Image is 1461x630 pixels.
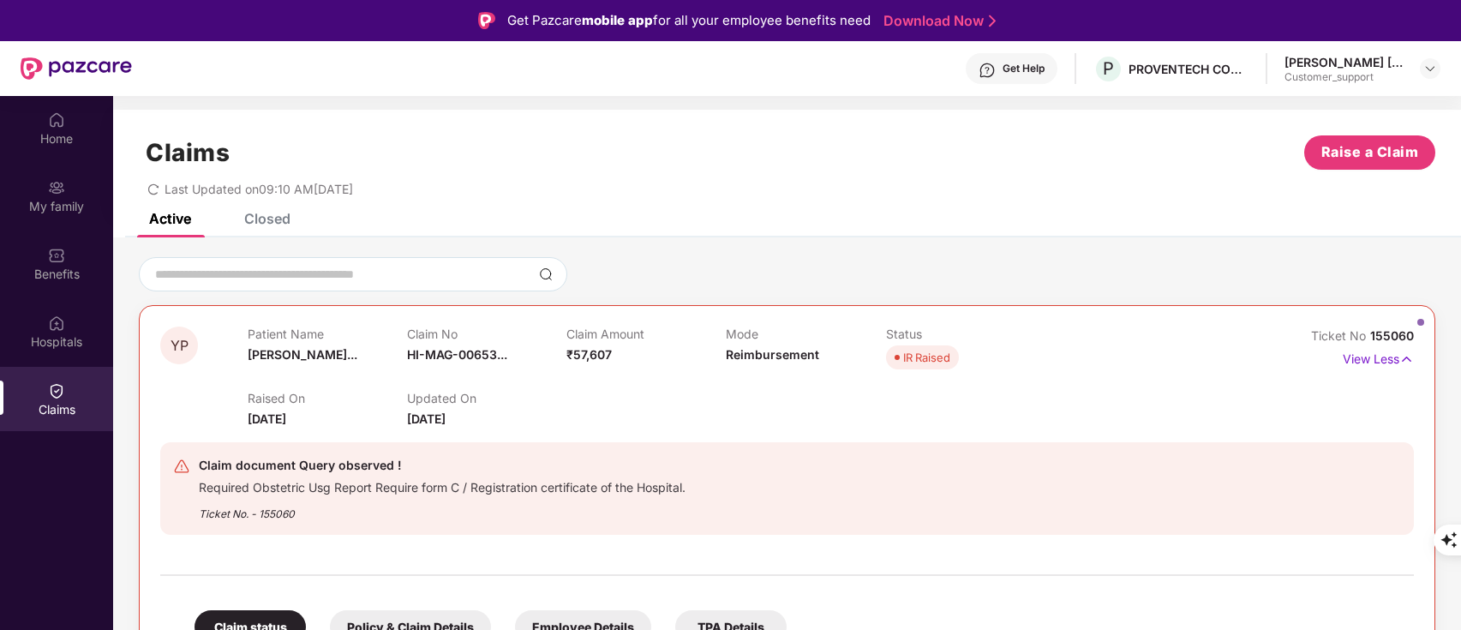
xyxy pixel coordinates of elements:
[407,327,566,341] p: Claim No
[407,391,566,405] p: Updated On
[726,347,819,362] span: Reimbursement
[582,12,653,28] strong: mobile app
[886,327,1045,341] p: Status
[248,391,407,405] p: Raised On
[1103,58,1114,79] span: P
[566,347,612,362] span: ₹57,607
[1284,54,1404,70] div: [PERSON_NAME] [PERSON_NAME]
[199,495,686,522] div: Ticket No. - 155060
[48,247,65,264] img: svg+xml;base64,PHN2ZyBpZD0iQmVuZWZpdHMiIHhtbG5zPSJodHRwOi8vd3d3LnczLm9yZy8yMDAwL3N2ZyIgd2lkdGg9Ij...
[979,62,996,79] img: svg+xml;base64,PHN2ZyBpZD0iSGVscC0zMngzMiIgeG1sbnM9Imh0dHA6Ly93d3cudzMub3JnLzIwMDAvc3ZnIiB3aWR0aD...
[1304,135,1435,170] button: Raise a Claim
[1423,62,1437,75] img: svg+xml;base64,PHN2ZyBpZD0iRHJvcGRvd24tMzJ4MzIiIHhtbG5zPSJodHRwOi8vd3d3LnczLm9yZy8yMDAwL3N2ZyIgd2...
[539,267,553,281] img: svg+xml;base64,PHN2ZyBpZD0iU2VhcmNoLTMyeDMyIiB4bWxucz0iaHR0cDovL3d3dy53My5vcmcvMjAwMC9zdmciIHdpZH...
[48,179,65,196] img: svg+xml;base64,PHN2ZyB3aWR0aD0iMjAiIGhlaWdodD0iMjAiIHZpZXdCb3g9IjAgMCAyMCAyMCIgZmlsbD0ibm9uZSIgeG...
[883,12,991,30] a: Download Now
[1399,350,1414,369] img: svg+xml;base64,PHN2ZyB4bWxucz0iaHR0cDovL3d3dy53My5vcmcvMjAwMC9zdmciIHdpZHRoPSIxNyIgaGVpZ2h0PSIxNy...
[903,349,950,366] div: IR Raised
[165,182,353,196] span: Last Updated on 09:10 AM[DATE]
[566,327,726,341] p: Claim Amount
[173,458,190,475] img: svg+xml;base64,PHN2ZyB4bWxucz0iaHR0cDovL3d3dy53My5vcmcvMjAwMC9zdmciIHdpZHRoPSIyNCIgaGVpZ2h0PSIyNC...
[21,57,132,80] img: New Pazcare Logo
[147,182,159,196] span: redo
[478,12,495,29] img: Logo
[149,210,191,227] div: Active
[1003,62,1045,75] div: Get Help
[726,327,885,341] p: Mode
[48,111,65,129] img: svg+xml;base64,PHN2ZyBpZD0iSG9tZSIgeG1sbnM9Imh0dHA6Ly93d3cudzMub3JnLzIwMDAvc3ZnIiB3aWR0aD0iMjAiIG...
[199,476,686,495] div: Required Obstetric Usg Report Require form C / Registration certificate of the Hospital.
[248,327,407,341] p: Patient Name
[407,411,446,426] span: [DATE]
[507,10,871,31] div: Get Pazcare for all your employee benefits need
[407,347,507,362] span: HI-MAG-00653...
[248,347,357,362] span: [PERSON_NAME]...
[146,138,230,167] h1: Claims
[1284,70,1404,84] div: Customer_support
[244,210,290,227] div: Closed
[48,315,65,332] img: svg+xml;base64,PHN2ZyBpZD0iSG9zcGl0YWxzIiB4bWxucz0iaHR0cDovL3d3dy53My5vcmcvMjAwMC9zdmciIHdpZHRoPS...
[1321,141,1419,163] span: Raise a Claim
[248,411,286,426] span: [DATE]
[1311,328,1370,343] span: Ticket No
[1129,61,1248,77] div: PROVENTECH CONSULTING PRIVATE LIMITED
[48,382,65,399] img: svg+xml;base64,PHN2ZyBpZD0iQ2xhaW0iIHhtbG5zPSJodHRwOi8vd3d3LnczLm9yZy8yMDAwL3N2ZyIgd2lkdGg9IjIwIi...
[199,455,686,476] div: Claim document Query observed !
[1343,345,1414,369] p: View Less
[989,12,996,30] img: Stroke
[1370,328,1414,343] span: 155060
[171,339,189,353] span: YP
